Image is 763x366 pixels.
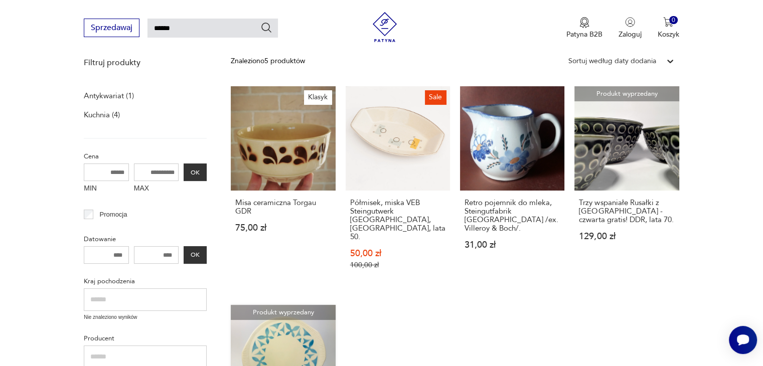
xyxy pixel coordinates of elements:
p: Producent [84,333,207,344]
p: Datowanie [84,234,207,245]
p: Zaloguj [619,30,642,39]
p: 50,00 zł [350,249,445,258]
a: Antykwariat (1) [84,89,134,103]
button: Zaloguj [619,17,642,39]
label: MAX [134,181,179,197]
a: Retro pojemnik do mleka, Steingutfabrik Veb Torgau /ex. Villeroy & Boch/.Retro pojemnik do mleka,... [460,86,564,289]
iframe: Smartsupp widget button [729,326,757,354]
a: KlasykMisa ceramiczna Torgau GDRMisa ceramiczna Torgau GDR75,00 zł [231,86,335,289]
h3: Retro pojemnik do mleka, Steingutfabrik [GEOGRAPHIC_DATA] /ex. Villeroy & Boch/. [465,199,560,233]
img: Ikona medalu [579,17,589,28]
a: SalePółmisek, miska VEB Steingutwerk Torgau, Niemcy, lata 50.Półmisek, miska VEB Steingutwerk [GE... [346,86,450,289]
a: Kuchnia (4) [84,108,120,122]
h3: Półmisek, miska VEB Steingutwerk [GEOGRAPHIC_DATA], [GEOGRAPHIC_DATA], lata 50. [350,199,445,241]
h3: Misa ceramiczna Torgau GDR [235,199,331,216]
a: Sprzedawaj [84,25,139,32]
p: Filtruj produkty [84,57,207,68]
button: Patyna B2B [566,17,602,39]
div: Znaleziono 5 produktów [231,56,305,67]
div: Sortuj według daty dodania [568,56,656,67]
div: 0 [669,16,678,25]
img: Patyna - sklep z meblami i dekoracjami vintage [370,12,400,42]
button: Sprzedawaj [84,19,139,37]
p: Cena [84,151,207,162]
p: Patyna B2B [566,30,602,39]
a: Produkt wyprzedanyTrzy wspaniałe Rusałki z Torgau - czwarta gratis! DDR, lata 70.Trzy wspaniałe R... [574,86,679,289]
label: MIN [84,181,129,197]
p: 75,00 zł [235,224,331,232]
a: Ikona medaluPatyna B2B [566,17,602,39]
p: Nie znaleziono wyników [84,313,207,321]
p: Promocja [100,209,127,220]
button: OK [184,246,207,264]
p: Koszyk [658,30,679,39]
img: Ikona koszyka [663,17,673,27]
p: 100,00 zł [350,261,445,269]
button: Szukaj [260,22,272,34]
button: 0Koszyk [658,17,679,39]
img: Ikonka użytkownika [625,17,635,27]
button: OK [184,163,207,181]
p: 31,00 zł [465,241,560,249]
p: Kraj pochodzenia [84,276,207,287]
p: 129,00 zł [579,232,674,241]
h3: Trzy wspaniałe Rusałki z [GEOGRAPHIC_DATA] - czwarta gratis! DDR, lata 70. [579,199,674,224]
